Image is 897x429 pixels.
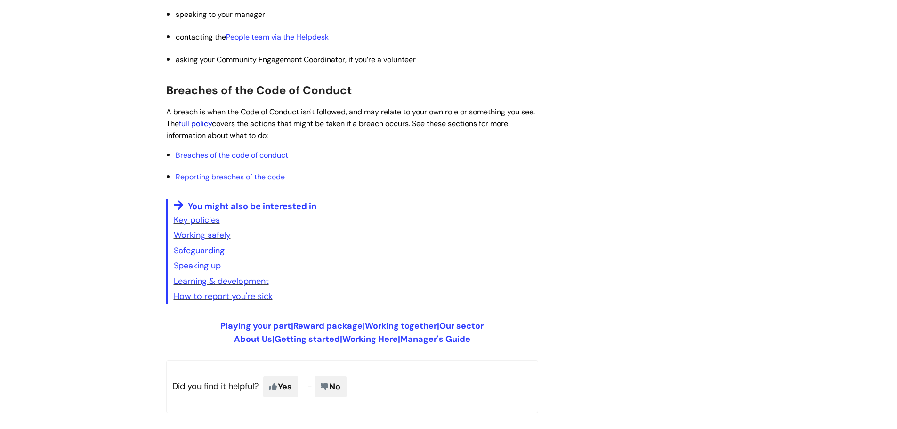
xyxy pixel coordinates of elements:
span: People team via the Helpdesk [226,32,329,42]
a: Our sector [439,320,484,332]
a: Learning & development [174,275,269,287]
span: | | | [234,333,470,345]
p: Did you find it helpful? [166,360,538,413]
span: contacting the [176,32,226,42]
a: Speaking up [174,260,221,271]
a: About Us [234,333,272,345]
a: Reporting breaches of the code [176,172,285,182]
a: Working safely [174,229,231,241]
span: No [315,376,347,397]
span: A breach is when the Code of Conduct isn't followed, and may relate to your own role or something... [166,107,535,140]
a: How to report you're sick [174,291,273,302]
span: Breaches of the Code of Conduct [166,83,352,97]
span: asking your Community Engagement Coordinator, if you’re a volunteer [176,55,416,65]
a: Playing your part [220,320,291,332]
span: speaking to your manager [176,9,265,19]
a: Working Here [342,333,398,345]
a: Safeguarding [174,245,225,256]
a: Manager's Guide [400,333,470,345]
a: full policy [179,119,212,129]
span: | | | [220,320,484,332]
a: Key policies [174,214,220,226]
a: Reward package [293,320,363,332]
span: Yes [263,376,298,397]
a: People team via the Helpdesk [226,31,329,42]
a: Working together [365,320,437,332]
a: Getting started [275,333,340,345]
a: Breaches of the code of conduct [176,150,288,160]
span: You might also be interested in [188,201,316,212]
